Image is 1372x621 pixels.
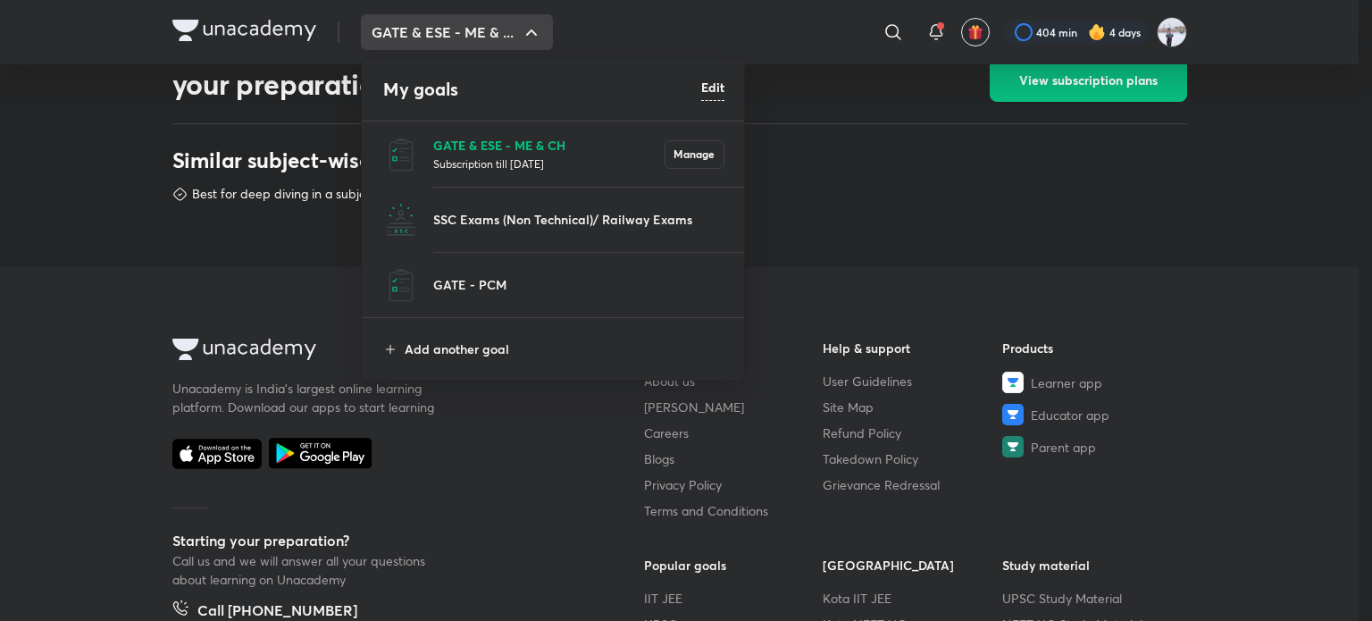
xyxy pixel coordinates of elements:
[383,267,419,303] img: GATE - PCM
[433,136,665,155] p: GATE & ESE - ME & CH
[701,78,724,97] h6: Edit
[383,76,701,103] h4: My goals
[433,210,724,229] p: SSC Exams (Non Technical)/ Railway Exams
[405,340,724,358] p: Add another goal
[433,275,724,294] p: GATE - PCM
[383,202,419,238] img: SSC Exams (Non Technical)/ Railway Exams
[383,137,419,172] img: GATE & ESE - ME & CH
[665,140,724,169] button: Manage
[433,155,665,172] p: Subscription till [DATE]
